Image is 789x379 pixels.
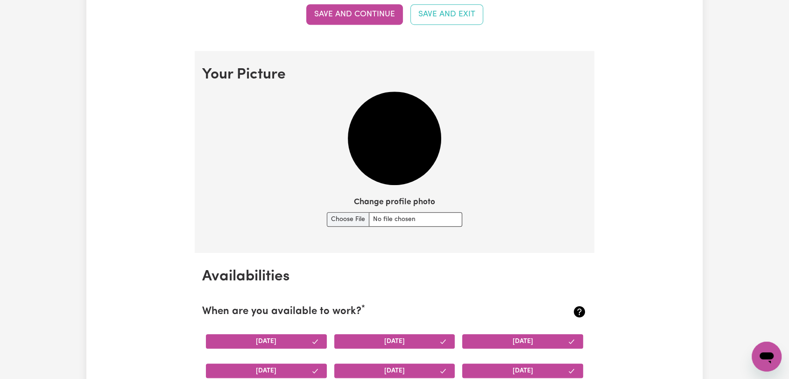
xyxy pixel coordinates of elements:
[206,334,327,349] button: [DATE]
[202,268,587,286] h2: Availabilities
[348,92,441,185] img: Your current profile image
[334,334,455,349] button: [DATE]
[752,342,782,372] iframe: Button to launch messaging window
[202,66,587,84] h2: Your Picture
[410,4,483,25] button: Save and Exit
[202,306,523,318] h2: When are you available to work?
[354,196,435,208] label: Change profile photo
[306,4,403,25] button: Save and continue
[462,364,583,378] button: [DATE]
[206,364,327,378] button: [DATE]
[462,334,583,349] button: [DATE]
[334,364,455,378] button: [DATE]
